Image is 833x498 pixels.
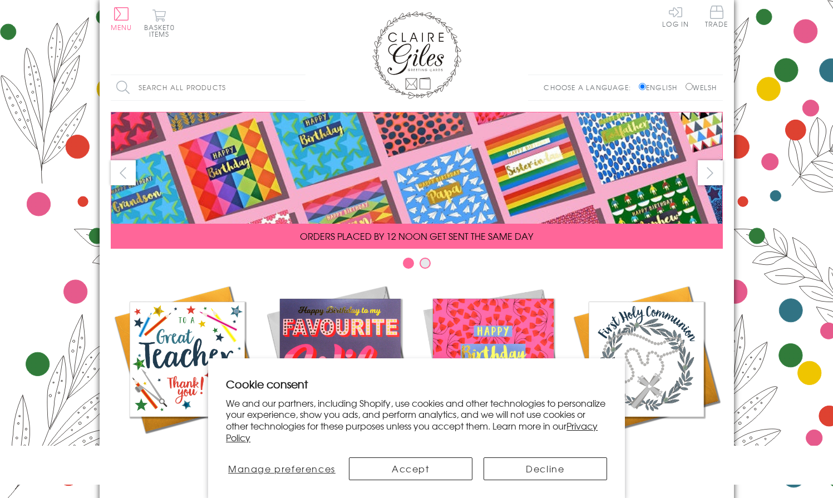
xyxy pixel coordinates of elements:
input: Search [294,75,305,100]
button: Decline [484,457,607,480]
span: ORDERS PLACED BY 12 NOON GET SENT THE SAME DAY [300,229,533,243]
a: Communion and Confirmation [570,283,723,471]
button: Manage preferences [226,457,337,480]
button: next [698,160,723,185]
input: Welsh [686,83,693,90]
a: New Releases [264,283,417,457]
button: prev [111,160,136,185]
button: Carousel Page 1 (Current Slide) [403,258,414,269]
a: Trade [705,6,728,29]
input: Search all products [111,75,305,100]
span: Trade [705,6,728,27]
h2: Cookie consent [226,376,607,392]
label: English [639,82,683,92]
button: Carousel Page 2 [420,258,431,269]
p: We and our partners, including Shopify, use cookies and other technologies to personalize your ex... [226,397,607,443]
a: Log In [662,6,689,27]
a: Privacy Policy [226,419,598,444]
input: English [639,83,646,90]
span: Academic [159,444,216,457]
span: Manage preferences [228,462,336,475]
div: Carousel Pagination [111,257,723,274]
span: 0 items [149,22,175,39]
span: Menu [111,22,132,32]
span: Communion and Confirmation [599,444,693,471]
button: Basket0 items [144,9,175,37]
button: Menu [111,7,132,31]
a: Birthdays [417,283,570,457]
a: Academic [111,283,264,457]
button: Accept [349,457,472,480]
label: Welsh [686,82,717,92]
img: Claire Giles Greetings Cards [372,11,461,99]
p: Choose a language: [544,82,637,92]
